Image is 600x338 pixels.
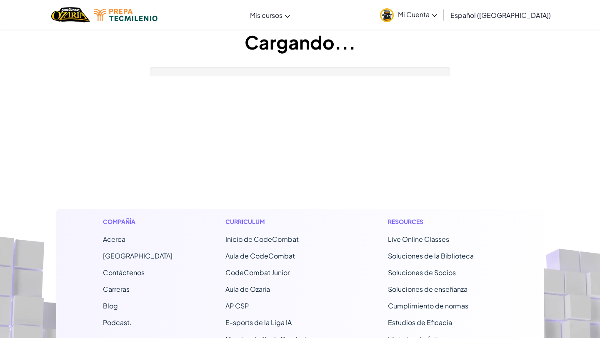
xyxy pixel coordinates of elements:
img: avatar [380,8,394,22]
h1: Curriculum [225,217,335,226]
span: Mi Cuenta [398,10,437,19]
a: Soluciones de Socios [388,268,456,277]
a: Ozaria by CodeCombat logo [51,6,90,23]
a: AP CSP [225,301,249,310]
a: Acerca [103,235,125,244]
span: Inicio de CodeCombat [225,235,299,244]
a: Estudios de Eficacia [388,318,452,327]
a: Carreras [103,285,130,293]
img: Home [51,6,90,23]
h1: Compañía [103,217,172,226]
img: Tecmilenio logo [94,9,157,21]
a: Blog [103,301,118,310]
a: Mi Cuenta [376,2,441,28]
span: Mis cursos [250,11,282,20]
a: Cumplimiento de normas [388,301,468,310]
a: Soluciones de la Biblioteca [388,251,474,260]
a: [GEOGRAPHIC_DATA] [103,251,172,260]
a: E-sports de la Liga IA [225,318,292,327]
a: Aula de CodeCombat [225,251,295,260]
a: Mis cursos [246,4,294,26]
a: CodeCombat Junior [225,268,290,277]
span: Español ([GEOGRAPHIC_DATA]) [450,11,551,20]
a: Español ([GEOGRAPHIC_DATA]) [446,4,555,26]
a: Soluciones de enseñanza [388,285,467,293]
a: Podcast. [103,318,132,327]
span: Contáctenos [103,268,145,277]
a: Aula de Ozaria [225,285,270,293]
a: Live Online Classes [388,235,449,244]
h1: Resources [388,217,497,226]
